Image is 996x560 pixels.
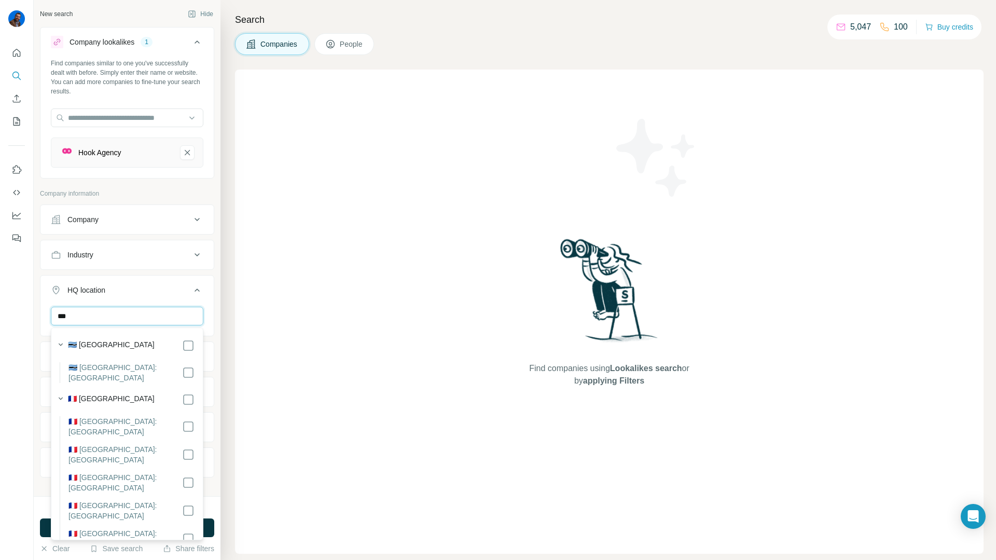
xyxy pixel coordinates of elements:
button: Company [40,207,214,232]
div: New search [40,9,73,19]
div: Find companies similar to one you've successfully dealt with before. Simply enter their name or w... [51,59,203,96]
label: 🇫🇷 [GEOGRAPHIC_DATA]: [GEOGRAPHIC_DATA] [68,444,182,465]
span: People [340,39,364,49]
div: Open Intercom Messenger [961,504,986,529]
button: Use Surfe on LinkedIn [8,160,25,179]
p: 100 [894,21,908,33]
label: 🇧🇼 [GEOGRAPHIC_DATA] [68,339,155,352]
label: 🇧🇼 [GEOGRAPHIC_DATA]: [GEOGRAPHIC_DATA] [68,362,182,383]
h4: Search [235,12,984,27]
button: My lists [8,112,25,131]
button: Buy credits [925,20,973,34]
img: Hook Agency-logo [60,145,74,160]
button: Enrich CSV [8,89,25,108]
button: Hide [181,6,220,22]
button: Hook Agency-remove-button [180,145,195,160]
label: 🇫🇷 [GEOGRAPHIC_DATA]: [GEOGRAPHIC_DATA] [68,472,182,493]
button: Company lookalikes1 [40,30,214,59]
button: Industry [40,242,214,267]
button: Save search [90,543,143,554]
button: Run search [40,518,214,537]
div: 1 [141,37,153,47]
button: Technologies [40,415,214,440]
span: Lookalikes search [610,364,682,373]
button: Quick start [8,44,25,62]
div: Hook Agency [78,147,121,158]
button: Search [8,66,25,85]
img: Surfe Illustration - Stars [610,111,703,204]
button: Clear [40,543,70,554]
button: HQ location [40,278,214,307]
button: Share filters [163,543,214,554]
p: 5,047 [850,21,871,33]
button: Annual revenue ($) [40,344,214,369]
label: 🇫🇷 [GEOGRAPHIC_DATA]: [GEOGRAPHIC_DATA] [68,416,182,437]
button: Use Surfe API [8,183,25,202]
div: Company lookalikes [70,37,134,47]
span: applying Filters [583,376,644,385]
label: 🇫🇷 [GEOGRAPHIC_DATA]: [GEOGRAPHIC_DATA] [68,528,182,549]
span: Companies [260,39,298,49]
img: Avatar [8,10,25,27]
p: Company information [40,189,214,198]
button: Dashboard [8,206,25,225]
label: 🇫🇷 [GEOGRAPHIC_DATA]: [GEOGRAPHIC_DATA] [68,500,182,521]
img: Surfe Illustration - Woman searching with binoculars [556,236,663,352]
button: Keywords [40,450,214,475]
div: Company [67,214,99,225]
div: HQ location [67,285,105,295]
span: Find companies using or by [526,362,692,387]
button: Employees (size) [40,379,214,404]
button: Feedback [8,229,25,248]
label: 🇫🇷 [GEOGRAPHIC_DATA] [68,393,155,406]
div: Industry [67,250,93,260]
